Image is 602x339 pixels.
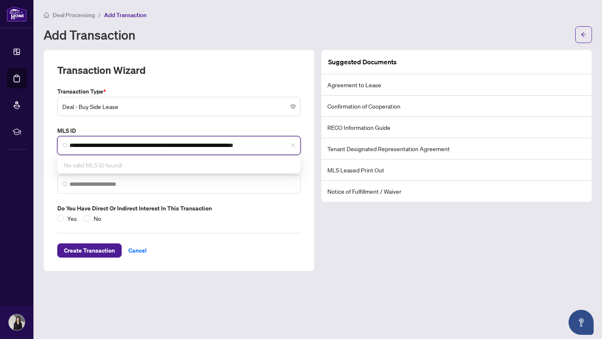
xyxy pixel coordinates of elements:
[321,117,592,138] li: RECO Information Guide
[321,96,592,117] li: Confirmation of Cooperation
[328,57,397,67] article: Suggested Documents
[9,314,25,330] img: Profile Icon
[569,310,594,335] button: Open asap
[57,126,301,135] label: MLS ID
[7,6,27,22] img: logo
[128,244,147,257] span: Cancel
[57,243,122,258] button: Create Transaction
[57,204,301,213] label: Do you have direct or indirect interest in this transaction
[64,214,80,223] span: Yes
[57,63,145,77] h2: Transaction Wizard
[57,87,301,96] label: Transaction Type
[63,182,68,187] img: search_icon
[321,138,592,159] li: Tenant Designated Representation Agreement
[53,11,95,19] span: Deal Processing
[581,32,587,38] span: arrow-left
[62,99,296,114] span: Deal - Buy Side Lease
[63,143,68,148] img: search_icon
[321,181,592,202] li: Notice of Fulfillment / Waiver
[64,244,115,257] span: Create Transaction
[43,28,135,41] h1: Add Transaction
[90,214,105,223] span: No
[321,74,592,96] li: Agreement to Lease
[98,10,101,20] li: /
[321,159,592,181] li: MLS Leased Print Out
[291,143,296,148] span: close
[122,243,153,258] button: Cancel
[291,104,296,109] span: close-circle
[104,11,147,19] span: Add Transaction
[64,161,122,169] span: No valid MLS ID found!
[43,12,49,18] span: home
